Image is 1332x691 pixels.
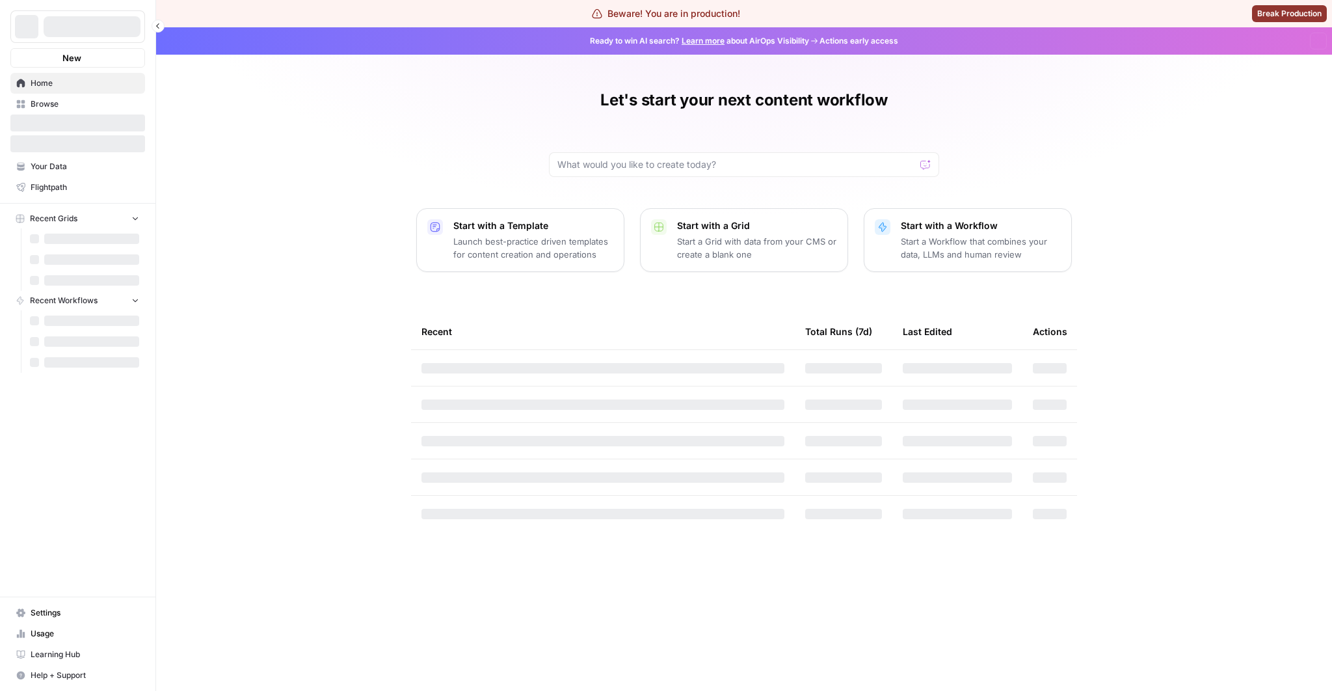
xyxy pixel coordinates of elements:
[557,158,915,171] input: What would you like to create today?
[592,7,740,20] div: Beware! You are in production!
[31,628,139,640] span: Usage
[677,219,837,232] p: Start with a Grid
[62,51,81,64] span: New
[31,77,139,89] span: Home
[31,161,139,172] span: Your Data
[31,182,139,193] span: Flightpath
[31,670,139,681] span: Help + Support
[421,314,784,349] div: Recent
[1033,314,1067,349] div: Actions
[805,314,872,349] div: Total Runs (7d)
[30,295,98,306] span: Recent Workflows
[10,177,145,198] a: Flightpath
[903,314,952,349] div: Last Edited
[590,35,809,47] span: Ready to win AI search? about AirOps Visibility
[30,213,77,224] span: Recent Grids
[10,665,145,686] button: Help + Support
[416,208,624,272] button: Start with a TemplateLaunch best-practice driven templates for content creation and operations
[10,644,145,665] a: Learning Hub
[453,219,613,232] p: Start with a Template
[640,208,848,272] button: Start with a GridStart a Grid with data from your CMS or create a blank one
[1252,5,1327,22] button: Break Production
[10,603,145,623] a: Settings
[10,94,145,115] a: Browse
[10,48,145,68] button: New
[10,156,145,177] a: Your Data
[901,235,1061,261] p: Start a Workflow that combines your data, LLMs and human review
[10,209,145,228] button: Recent Grids
[453,235,613,261] p: Launch best-practice driven templates for content creation and operations
[864,208,1072,272] button: Start with a WorkflowStart a Workflow that combines your data, LLMs and human review
[10,623,145,644] a: Usage
[819,35,898,47] span: Actions early access
[682,36,725,46] a: Learn more
[600,90,888,111] h1: Let's start your next content workflow
[31,98,139,110] span: Browse
[31,607,139,619] span: Settings
[1257,8,1322,20] span: Break Production
[10,73,145,94] a: Home
[677,235,837,261] p: Start a Grid with data from your CMS or create a blank one
[901,219,1061,232] p: Start with a Workflow
[10,291,145,310] button: Recent Workflows
[31,649,139,660] span: Learning Hub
